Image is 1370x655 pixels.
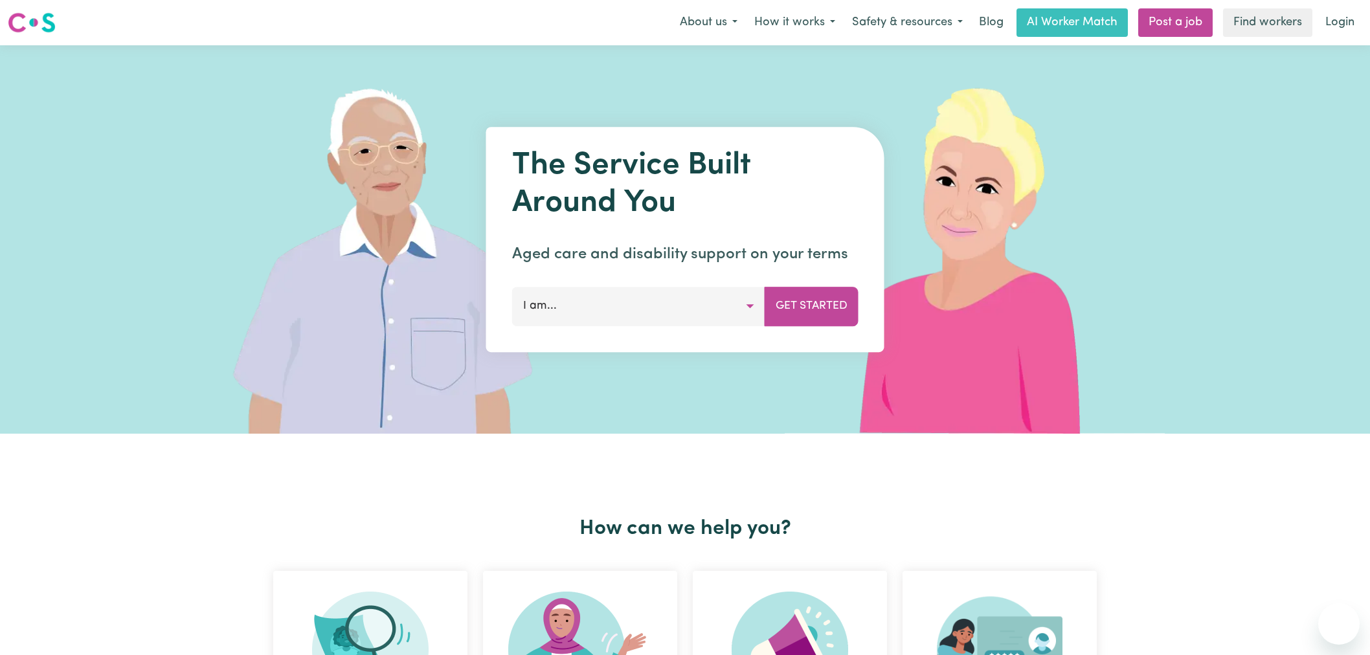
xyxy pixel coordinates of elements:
a: Blog [971,8,1011,37]
h1: The Service Built Around You [512,148,859,222]
button: About us [671,9,746,36]
p: Aged care and disability support on your terms [512,243,859,266]
a: Careseekers logo [8,8,56,38]
a: Post a job [1138,8,1213,37]
button: I am... [512,287,765,326]
a: Find workers [1223,8,1312,37]
iframe: Button to launch messaging window [1318,603,1360,645]
button: How it works [746,9,844,36]
button: Get Started [765,287,859,326]
h2: How can we help you? [265,516,1105,541]
img: Careseekers logo [8,11,56,34]
a: Login [1318,8,1362,37]
button: Safety & resources [844,9,971,36]
a: AI Worker Match [1016,8,1128,37]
